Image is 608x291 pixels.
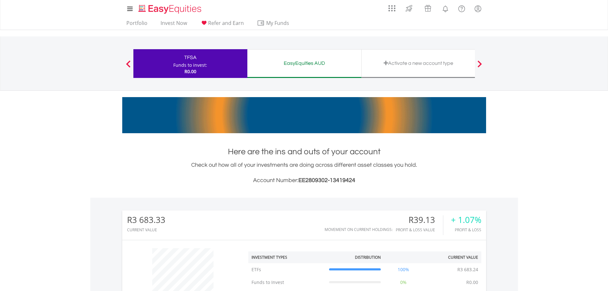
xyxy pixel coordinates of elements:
[122,176,486,185] h3: Account Number:
[124,20,150,30] a: Portfolio
[365,59,472,68] div: Activate a new account type
[384,263,423,276] td: 100%
[248,251,326,263] th: Investment Types
[404,3,414,13] img: thrive-v2.svg
[396,215,443,225] div: R39.13
[184,68,196,74] span: R0.00
[257,19,299,27] span: My Funds
[454,2,470,14] a: FAQ's and Support
[158,20,190,30] a: Invest Now
[122,146,486,157] h1: Here are the ins and outs of your account
[173,62,207,68] div: Funds to invest:
[463,276,481,289] td: R0.00
[355,255,381,260] div: Distribution
[137,53,244,62] div: TFSA
[384,276,423,289] td: 0%
[122,161,486,185] div: Check out how all of your investments are doing across different asset classes you hold.
[136,2,204,14] a: Home page
[423,3,433,13] img: vouchers-v2.svg
[451,215,481,225] div: + 1.07%
[208,19,244,27] span: Refer and Earn
[137,4,204,14] img: EasyEquities_Logo.png
[198,20,246,30] a: Refer and Earn
[248,276,326,289] td: Funds to Invest
[454,263,481,276] td: R3 683.24
[122,97,486,133] img: EasyMortage Promotion Banner
[325,227,393,232] div: Movement on Current Holdings:
[423,251,481,263] th: Current Value
[384,2,400,12] a: AppsGrid
[251,59,357,68] div: EasyEquities AUD
[127,215,165,225] div: R3 683.33
[418,2,437,13] a: Vouchers
[248,263,326,276] td: ETFs
[298,177,355,183] span: EE2809302-13419424
[127,228,165,232] div: CURRENT VALUE
[437,2,454,14] a: Notifications
[451,228,481,232] div: Profit & Loss
[470,2,486,16] a: My Profile
[388,5,395,12] img: grid-menu-icon.svg
[396,228,443,232] div: Profit & Loss Value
